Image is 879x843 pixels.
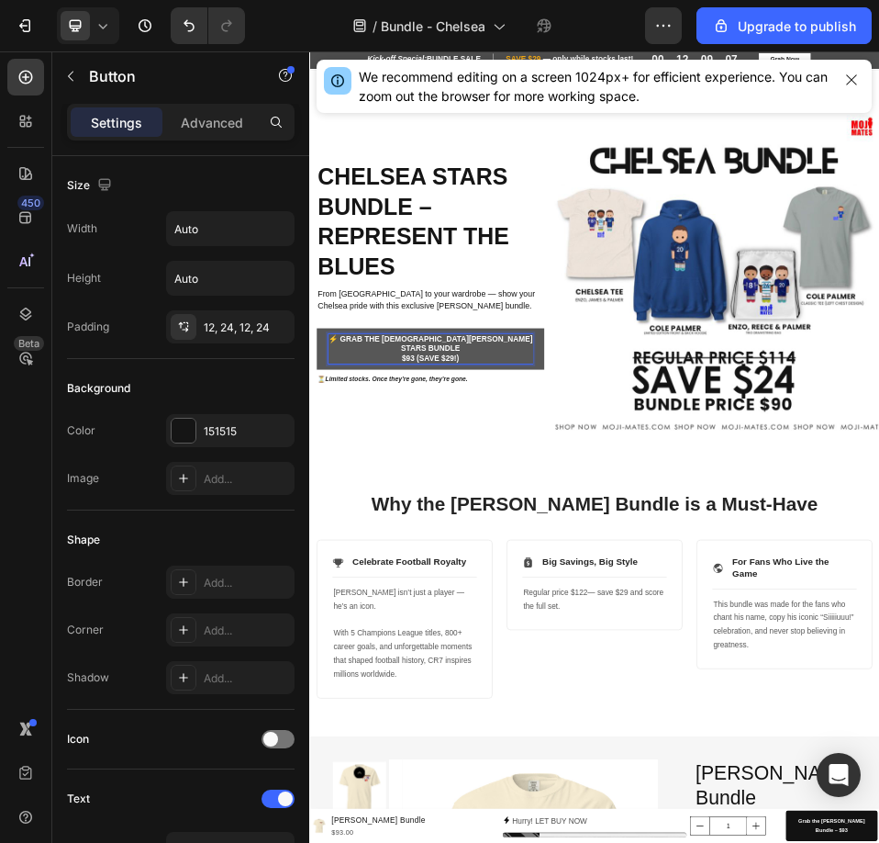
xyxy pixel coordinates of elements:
[67,319,109,335] div: Padding
[111,7,226,23] i: Kick-off Special:
[309,51,879,843] iframe: Design area
[17,196,44,210] div: 450
[451,7,625,23] strong: — only while stocks last!
[67,622,104,638] div: Corner
[696,7,872,44] button: Upgrade to publish
[381,17,485,36] span: Bundle - Chelsea
[67,574,103,590] div: Border
[67,220,97,237] div: Width
[67,422,95,439] div: Color
[67,532,100,548] div: Shape
[91,113,142,132] p: Settings
[803,4,827,29] div: 07
[204,623,290,639] div: Add...
[662,4,685,29] div: 00
[712,17,856,36] div: Upgrade to publish
[204,575,290,591] div: Add...
[67,791,90,807] div: Text
[167,212,294,245] input: Auto
[204,471,290,488] div: Add...
[171,7,245,44] div: Undo/Redo
[373,17,377,36] span: /
[67,380,130,397] div: Background
[359,67,831,106] div: We recommend editing on a screen 1024px+ for efficient experience. You can zoom out the browser f...
[14,336,44,351] div: Beta
[379,7,447,23] span: SAVE $29
[67,470,99,487] div: Image
[167,262,294,295] input: Auto
[756,4,780,29] div: 09
[204,423,290,440] div: 151515
[204,670,290,687] div: Add...
[89,65,245,87] p: Button
[204,320,290,336] div: 12, 24, 12, 24
[67,270,101,287] div: Height
[181,113,243,132] p: Advanced
[109,5,354,28] h2: BUNDLE SALE
[67,174,116,198] div: Size
[67,731,89,747] div: Icon
[817,753,861,797] div: Open Intercom Messenger
[708,4,732,29] div: 12
[67,669,109,686] div: Shadow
